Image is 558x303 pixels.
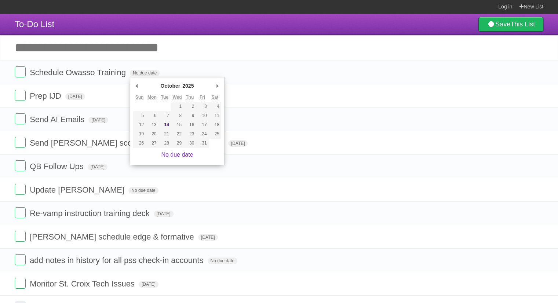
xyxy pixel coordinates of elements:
[171,139,183,148] button: 29
[161,95,168,100] abbr: Tuesday
[186,95,194,100] abbr: Thursday
[146,129,158,139] button: 20
[15,66,26,77] label: Done
[15,278,26,289] label: Done
[478,17,543,32] a: SaveThis List
[15,254,26,265] label: Done
[147,95,157,100] abbr: Monday
[15,160,26,171] label: Done
[209,102,221,111] button: 4
[183,129,196,139] button: 23
[139,281,158,288] span: [DATE]
[171,111,183,120] button: 8
[510,21,535,28] b: This List
[196,129,208,139] button: 24
[30,162,85,171] span: QB Follow Ups
[133,139,146,148] button: 26
[30,91,63,101] span: Prep IJD
[211,95,218,100] abbr: Saturday
[30,68,128,77] span: Schedule Owasso Training
[158,129,171,139] button: 21
[15,207,26,218] label: Done
[15,90,26,101] label: Done
[15,113,26,124] label: Done
[128,187,158,194] span: No due date
[130,70,160,76] span: No due date
[183,120,196,129] button: 16
[183,102,196,111] button: 2
[208,258,237,264] span: No due date
[196,120,208,129] button: 17
[135,95,144,100] abbr: Sunday
[172,95,182,100] abbr: Wednesday
[196,139,208,148] button: 31
[15,231,26,242] label: Done
[30,279,136,288] span: Monitor St. Croix Tech Issues
[181,80,195,91] div: 2025
[214,80,221,91] button: Next Month
[30,209,151,218] span: Re-vamp instruction training deck
[133,111,146,120] button: 5
[30,185,126,194] span: Update [PERSON_NAME]
[146,120,158,129] button: 13
[15,184,26,195] label: Done
[15,137,26,148] label: Done
[30,115,86,124] span: Send AI Emails
[158,111,171,120] button: 7
[30,138,226,147] span: Send [PERSON_NAME] scores and reports resources
[209,120,221,129] button: 18
[146,139,158,148] button: 27
[133,129,146,139] button: 19
[30,232,196,241] span: [PERSON_NAME] schedule edge & formative
[171,120,183,129] button: 15
[171,102,183,111] button: 1
[146,111,158,120] button: 6
[209,129,221,139] button: 25
[133,80,141,91] button: Previous Month
[30,256,205,265] span: add notes in history for all pss check-in accounts
[196,102,208,111] button: 3
[88,117,108,123] span: [DATE]
[228,140,248,147] span: [DATE]
[133,120,146,129] button: 12
[183,139,196,148] button: 30
[154,211,174,217] span: [DATE]
[200,95,205,100] abbr: Friday
[158,139,171,148] button: 28
[209,111,221,120] button: 11
[15,19,54,29] span: To-Do List
[158,120,171,129] button: 14
[196,111,208,120] button: 10
[183,111,196,120] button: 9
[65,93,85,100] span: [DATE]
[160,80,182,91] div: October
[161,151,193,158] a: No due date
[171,129,183,139] button: 22
[198,234,218,241] span: [DATE]
[88,164,107,170] span: [DATE]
